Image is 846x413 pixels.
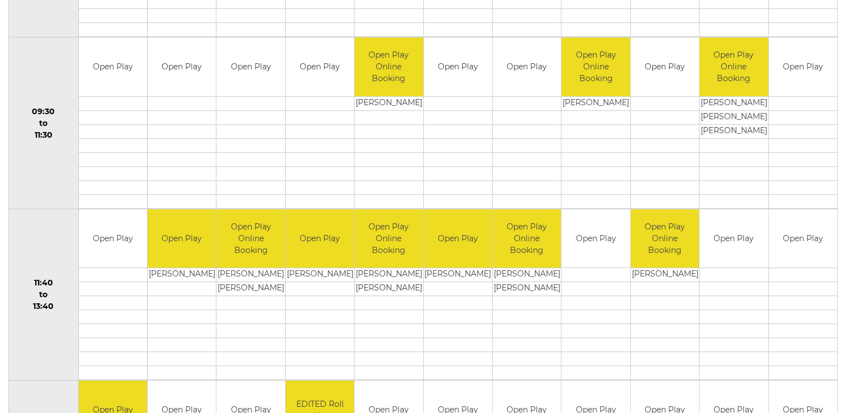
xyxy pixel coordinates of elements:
[9,37,79,209] td: 09:30 to 11:30
[493,37,561,96] td: Open Play
[355,37,423,96] td: Open Play Online Booking
[286,209,354,268] td: Open Play
[424,268,492,282] td: [PERSON_NAME]
[286,268,354,282] td: [PERSON_NAME]
[769,37,838,96] td: Open Play
[148,268,216,282] td: [PERSON_NAME]
[631,209,699,268] td: Open Play Online Booking
[79,37,147,96] td: Open Play
[148,209,216,268] td: Open Play
[700,124,768,138] td: [PERSON_NAME]
[424,37,492,96] td: Open Play
[700,37,768,96] td: Open Play Online Booking
[355,282,423,296] td: [PERSON_NAME]
[79,209,147,268] td: Open Play
[216,282,285,296] td: [PERSON_NAME]
[700,96,768,110] td: [PERSON_NAME]
[355,209,423,268] td: Open Play Online Booking
[286,37,354,96] td: Open Play
[493,282,561,296] td: [PERSON_NAME]
[561,96,630,110] td: [PERSON_NAME]
[216,268,285,282] td: [PERSON_NAME]
[700,209,768,268] td: Open Play
[9,209,79,381] td: 11:40 to 13:40
[631,37,699,96] td: Open Play
[493,268,561,282] td: [PERSON_NAME]
[355,96,423,110] td: [PERSON_NAME]
[631,268,699,282] td: [PERSON_NAME]
[216,37,285,96] td: Open Play
[493,209,561,268] td: Open Play Online Booking
[700,110,768,124] td: [PERSON_NAME]
[424,209,492,268] td: Open Play
[216,209,285,268] td: Open Play Online Booking
[561,37,630,96] td: Open Play Online Booking
[355,268,423,282] td: [PERSON_NAME]
[561,209,630,268] td: Open Play
[148,37,216,96] td: Open Play
[769,209,838,268] td: Open Play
